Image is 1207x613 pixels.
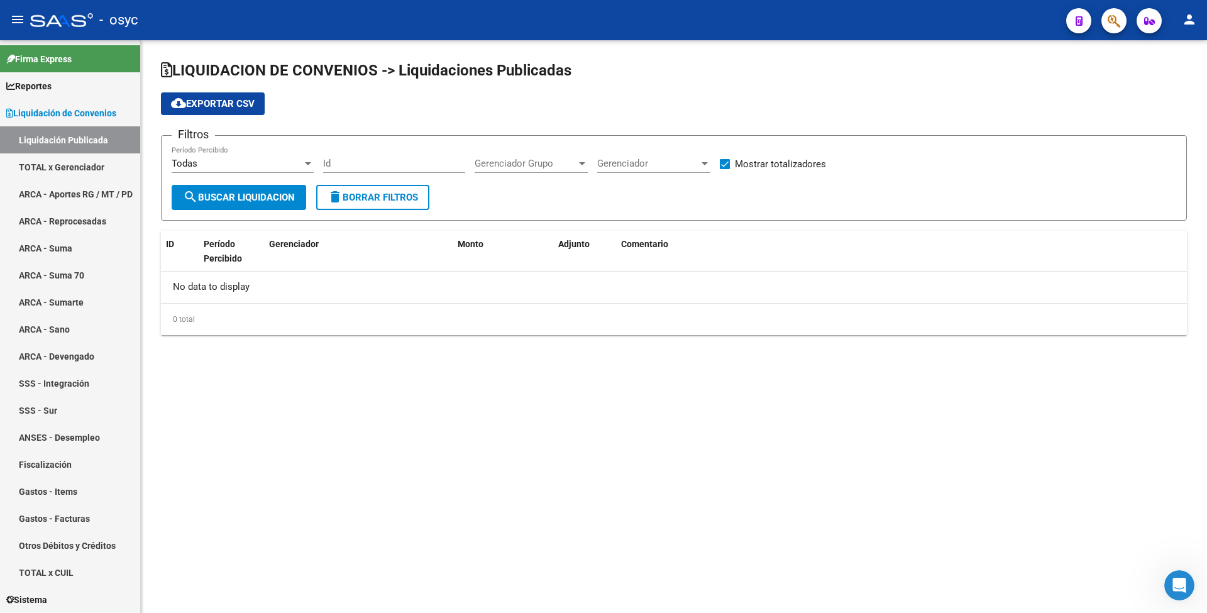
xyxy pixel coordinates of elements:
span: Gerenciador [597,158,699,169]
button: Borrar Filtros [316,185,429,210]
span: Gerenciador [269,239,319,249]
span: Monto [458,239,483,249]
mat-icon: delete [328,189,343,204]
datatable-header-cell: Adjunto [553,231,616,286]
datatable-header-cell: ID [161,231,199,286]
span: Adjunto [558,239,590,249]
h3: Filtros [172,126,215,143]
span: Período Percibido [204,239,242,263]
span: Borrar Filtros [328,192,418,203]
div: 0 total [161,304,1187,335]
datatable-header-cell: Monto [453,231,553,286]
button: Buscar Liquidacion [172,185,306,210]
iframe: Intercom live chat [1164,570,1194,600]
span: Buscar Liquidacion [183,192,295,203]
span: Reportes [6,79,52,93]
mat-icon: search [183,189,198,204]
span: Exportar CSV [171,98,255,109]
div: No data to display [161,272,1187,303]
datatable-header-cell: Período Percibido [199,231,246,286]
datatable-header-cell: Gerenciador [264,231,453,286]
span: Firma Express [6,52,72,66]
span: Mostrar totalizadores [735,157,826,172]
span: Sistema [6,593,47,607]
button: Exportar CSV [161,92,265,115]
span: Liquidación de Convenios [6,106,116,120]
span: Comentario [621,239,668,249]
span: LIQUIDACION DE CONVENIOS -> Liquidaciones Publicadas [161,62,571,79]
span: Gerenciador Grupo [475,158,576,169]
span: Todas [172,158,197,169]
mat-icon: cloud_download [171,96,186,111]
datatable-header-cell: Comentario [616,231,1187,286]
span: ID [166,239,174,249]
mat-icon: menu [10,12,25,27]
span: - osyc [99,6,138,34]
mat-icon: person [1182,12,1197,27]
